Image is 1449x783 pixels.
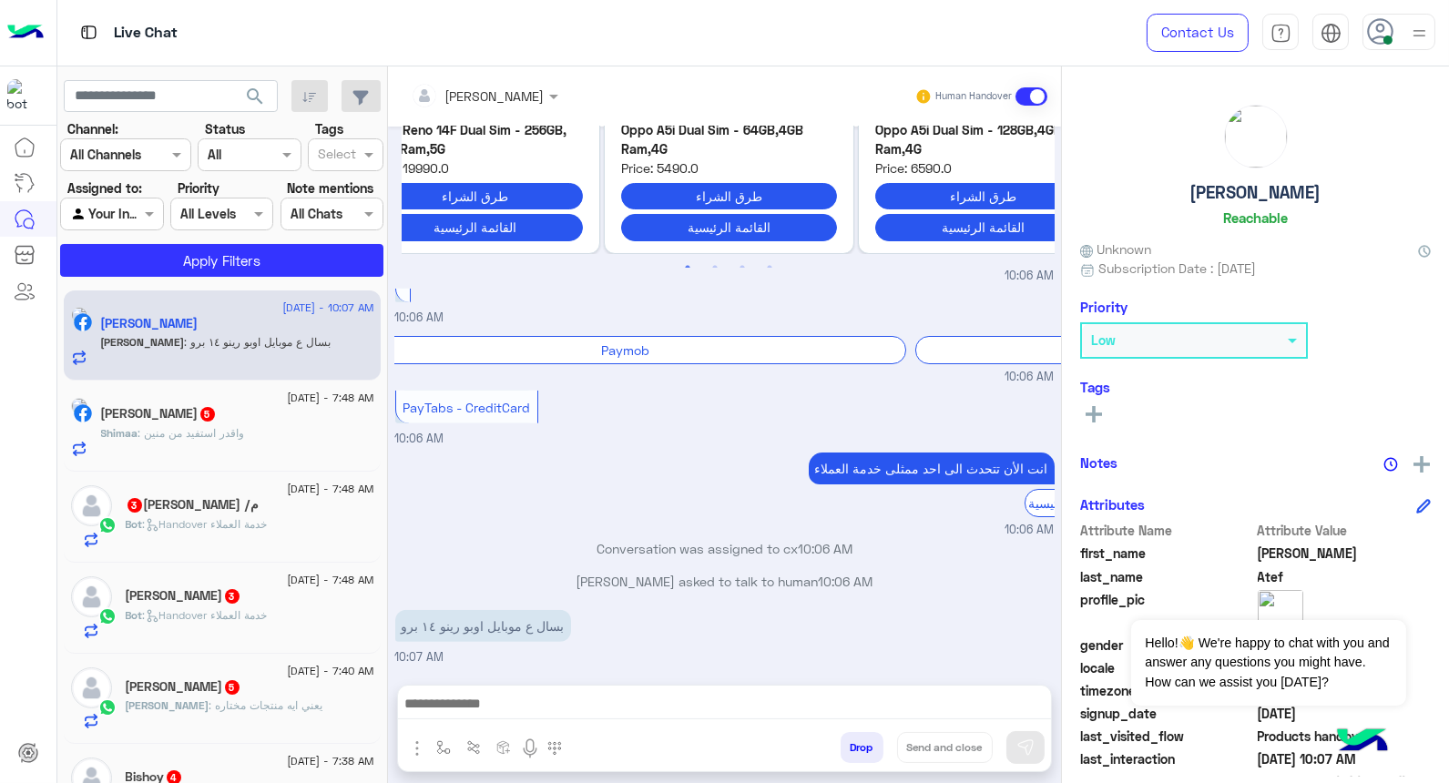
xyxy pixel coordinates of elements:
[621,183,837,209] button: طرق الشراء
[143,608,268,622] span: : Handover خدمة العملاء
[1383,457,1398,472] img: notes
[67,119,118,138] label: Channel:
[101,406,217,422] h5: Shimaa Youssef
[1258,727,1432,746] span: Products handover
[209,698,323,712] span: يعني ايه منتجات مختاره
[74,313,92,331] img: Facebook
[287,572,373,588] span: [DATE] - 7:48 AM
[1080,299,1128,315] h6: Priority
[1331,710,1394,774] img: hulul-logo.png
[1005,369,1055,386] span: 10:06 AM
[1016,738,1035,757] img: send message
[1080,379,1431,395] h6: Tags
[395,610,571,642] p: 18/8/2025, 10:07 AM
[1080,496,1145,513] h6: Attributes
[98,698,117,717] img: WhatsApp
[1270,23,1291,44] img: tab
[367,183,583,209] button: طرق الشراء
[760,259,779,277] button: 4 of 2
[875,183,1091,209] button: طرق الشراء
[287,663,373,679] span: [DATE] - 7:40 AM
[403,400,530,415] span: PayTabs - CreditCard
[395,310,444,324] span: 10:06 AM
[1258,567,1432,586] span: Atef
[733,259,751,277] button: 3 of 2
[178,178,219,198] label: Priority
[60,244,383,277] button: Apply Filters
[315,119,343,138] label: Tags
[395,539,1055,558] p: Conversation was assigned to cx
[345,336,906,364] div: Paymob
[101,316,199,331] h5: Mina Atef
[126,588,241,604] h5: Amr Ahmed
[1258,704,1432,723] span: 2025-08-16T02:11:57.908Z
[621,120,837,159] p: Oppo A5i Dual Sim - 64GB,4GB Ram,4G
[101,335,185,349] span: [PERSON_NAME]
[77,21,100,44] img: tab
[1080,544,1254,563] span: first_name
[67,178,142,198] label: Assigned to:
[71,667,112,708] img: defaultAdmin.png
[71,398,87,414] img: picture
[101,426,138,440] span: Shimaa
[679,259,697,277] button: 1 of 2
[7,79,40,112] img: 1403182699927242
[126,698,209,712] span: [PERSON_NAME]
[1262,14,1299,52] a: tab
[143,517,268,531] span: : Handover خدمة العملاء
[74,404,92,422] img: Facebook
[819,574,873,589] span: 10:06 AM
[114,21,178,46] p: Live Chat
[897,732,993,763] button: Send and close
[1190,182,1321,203] h5: [PERSON_NAME]
[496,740,511,755] img: create order
[621,214,837,240] button: القائمة الرئيسية
[1080,239,1151,259] span: Unknown
[205,119,245,138] label: Status
[1080,681,1254,700] span: timezone
[809,453,1055,484] p: 18/8/2025, 10:06 AM
[547,741,562,756] img: make a call
[1225,106,1287,168] img: picture
[1131,620,1405,706] span: Hello!👋 We're happy to chat with you and answer any questions you might have. How can we assist y...
[1098,259,1256,278] span: Subscription Date : [DATE]
[185,335,332,349] span: بسال ع موبايل اوبو رينو ١٤ برو
[71,485,112,526] img: defaultAdmin.png
[1080,749,1254,768] span: last_interaction
[126,517,143,531] span: Bot
[126,679,241,695] h5: محمد خليل
[1080,658,1254,677] span: locale
[1080,521,1254,540] span: Attribute Name
[128,498,142,513] span: 3
[1080,704,1254,723] span: signup_date
[395,432,444,445] span: 10:06 AM
[1080,567,1254,586] span: last_name
[1413,456,1430,473] img: add
[233,80,278,119] button: search
[1080,590,1254,632] span: profile_pic
[98,607,117,625] img: WhatsApp
[98,516,117,534] img: WhatsApp
[71,307,87,323] img: picture
[282,300,373,316] span: [DATE] - 10:07 AM
[1223,209,1288,226] h6: Reachable
[7,14,44,52] img: Logo
[1258,749,1432,768] span: 2025-08-18T07:07:15.929Z
[287,753,373,769] span: [DATE] - 7:38 AM
[395,572,1055,591] p: [PERSON_NAME] asked to talk to human
[287,178,373,198] label: Note mentions
[875,214,1091,240] button: القائمة الرئيسية
[798,541,852,556] span: 10:06 AM
[126,497,260,513] h5: م/ جلال الزيات
[126,608,143,622] span: Bot
[1025,489,1105,517] div: القائمة الرئيسية
[1408,22,1431,45] img: profile
[519,737,541,759] img: send voice note
[935,89,1012,104] small: Human Handover
[1321,23,1342,44] img: tab
[225,589,240,604] span: 3
[315,144,356,168] div: Select
[1080,636,1254,655] span: gender
[1005,268,1055,285] span: 10:06 AM
[71,576,112,617] img: defaultAdmin.png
